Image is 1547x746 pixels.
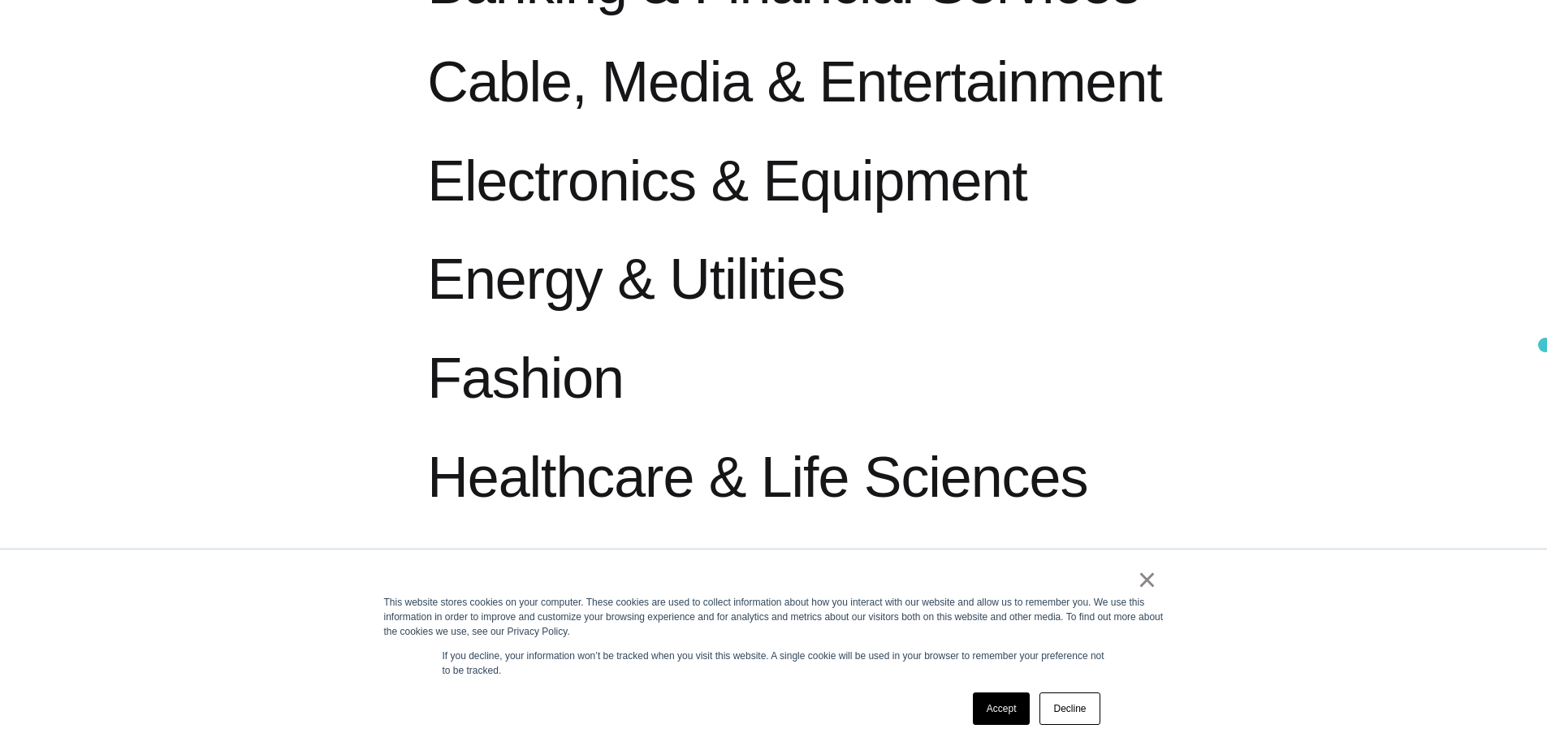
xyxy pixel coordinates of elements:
a: Fashion [427,346,834,445]
a: Energy & Utilities [427,247,845,346]
p: If you decline, your information won’t be tracked when you visit this website. A single cookie wi... [443,649,1105,678]
a: Insurance [427,543,840,642]
div: This website stores cookies on your computer. These cookies are used to collect information about... [384,595,1164,639]
a: × [1138,572,1157,587]
a: Cable, Media & Entertainment [427,50,1161,149]
a: Healthcare & Life Sciences [427,445,1087,544]
span: Electronics & Equipment [427,149,1026,215]
span: Cable, Media & Entertainment [427,50,1161,116]
span: Fashion [427,346,624,412]
a: Decline [1039,692,1100,725]
a: Accept [973,692,1031,725]
span: Insurance [427,543,669,610]
span: Healthcare & Life Sciences [427,445,1087,511]
span: Energy & Utilities [427,247,845,313]
a: Electronics & Equipment [427,149,1026,248]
